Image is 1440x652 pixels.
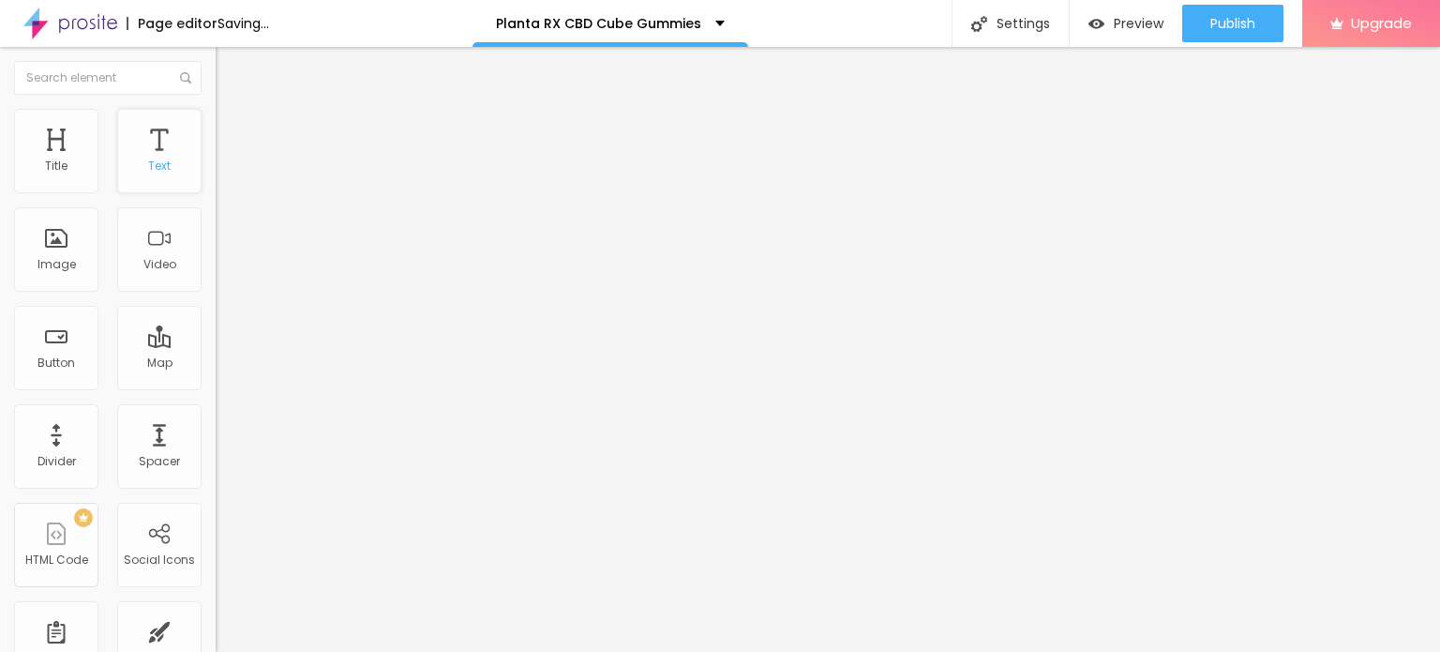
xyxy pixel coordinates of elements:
img: Icone [971,16,987,32]
div: Map [147,356,172,370]
div: Text [148,159,171,173]
iframe: Editor [216,47,1440,652]
div: Social Icons [124,553,195,567]
div: Saving... [217,17,269,30]
p: Planta RX CBD Cube Gummies [496,17,701,30]
input: Search element [14,61,202,95]
button: Publish [1182,5,1283,42]
span: Publish [1210,16,1255,31]
div: Spacer [139,455,180,468]
div: Divider [37,455,76,468]
div: Page editor [127,17,217,30]
div: Video [143,258,176,271]
div: Image [37,258,76,271]
span: Preview [1114,16,1163,31]
div: HTML Code [25,553,88,567]
div: Button [37,356,75,370]
img: Icone [180,72,191,83]
button: Preview [1070,5,1182,42]
img: view-1.svg [1088,16,1104,32]
div: Title [45,159,67,173]
span: Upgrade [1351,15,1412,31]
